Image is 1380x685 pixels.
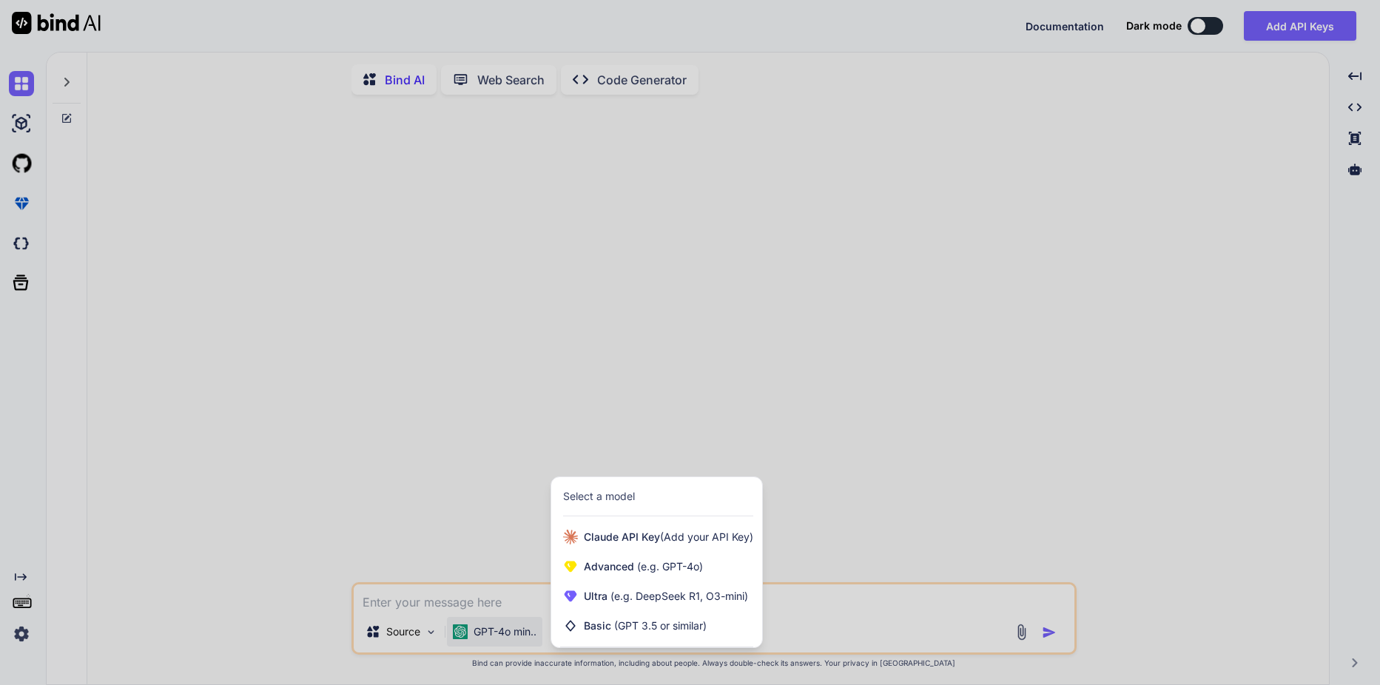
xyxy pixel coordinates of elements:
span: Ultra [584,589,748,604]
span: (e.g. DeepSeek R1, O3-mini) [607,590,748,602]
span: Advanced [584,559,703,574]
span: Claude API Key [584,530,753,544]
div: Select a model [563,489,635,504]
span: (e.g. GPT-4o) [634,560,703,573]
span: (GPT 3.5 or similar) [614,619,707,632]
span: Basic [584,618,707,633]
span: (Add your API Key) [660,530,753,543]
